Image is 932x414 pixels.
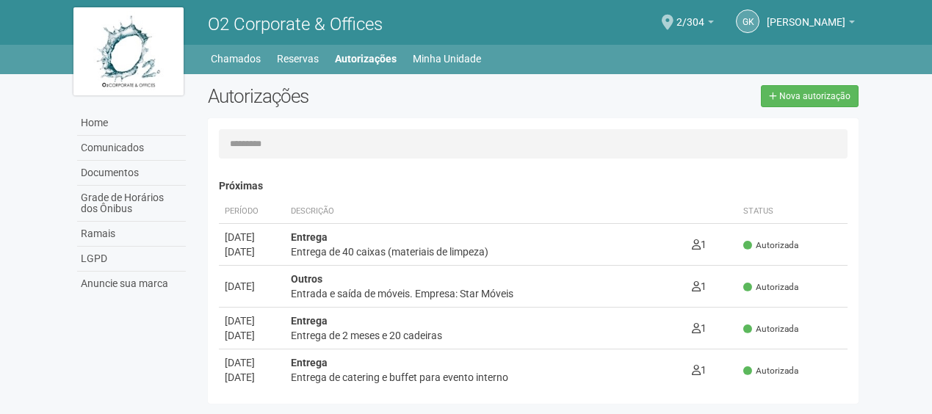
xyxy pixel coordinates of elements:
div: Entrega de catering e buffet para evento interno [291,370,680,385]
a: [PERSON_NAME] [767,18,855,30]
span: 1 [692,239,707,250]
div: [DATE] [225,328,279,343]
span: O2 Corporate & Offices [208,14,383,34]
h4: Próximas [219,181,848,192]
span: 1 [692,322,707,334]
a: GK [736,10,759,33]
div: [DATE] [225,313,279,328]
a: Documentos [77,161,186,186]
a: Autorizações [335,48,397,69]
span: 1 [692,280,707,292]
h2: Autorizações [208,85,522,107]
span: Nova autorização [779,91,850,101]
span: 2/304 [676,2,704,28]
strong: Outros [291,273,322,285]
span: Autorizada [743,365,798,377]
a: Grade de Horários dos Ônibus [77,186,186,222]
div: [DATE] [225,370,279,385]
strong: Entrega [291,357,328,368]
span: Autorizada [743,239,798,252]
a: Chamados [211,48,261,69]
a: 2/304 [676,18,714,30]
div: Entrega de 40 caixas (materiais de limpeza) [291,244,680,259]
a: Nova autorização [761,85,859,107]
a: Ramais [77,222,186,247]
strong: Entrega [291,315,328,327]
img: logo.jpg [73,7,184,95]
a: Reservas [277,48,319,69]
div: [DATE] [225,355,279,370]
a: Home [77,111,186,136]
div: [DATE] [225,244,279,259]
div: [DATE] [225,230,279,244]
a: Comunicados [77,136,186,161]
a: Anuncie sua marca [77,272,186,296]
span: Autorizada [743,323,798,335]
a: Minha Unidade [413,48,481,69]
th: Descrição [285,200,686,224]
div: Entrada e saída de móveis. Empresa: Star Móveis [291,286,680,301]
a: LGPD [77,247,186,272]
span: Autorizada [743,281,798,294]
th: Status [737,200,848,224]
strong: Entrega [291,231,328,243]
div: Entrega de 2 meses e 20 cadeiras [291,328,680,343]
th: Período [219,200,285,224]
span: Gleice Kelly [767,2,845,28]
span: 1 [692,364,707,376]
div: [DATE] [225,279,279,294]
